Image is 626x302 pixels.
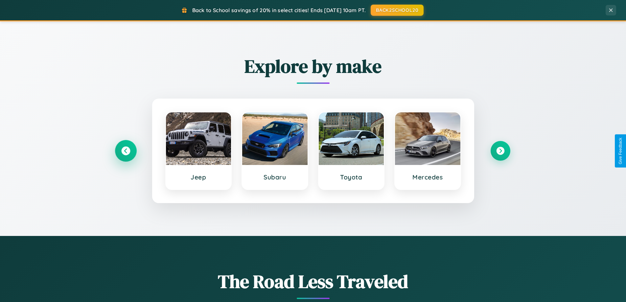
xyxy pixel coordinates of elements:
[173,173,225,181] h3: Jeep
[192,7,366,13] span: Back to School savings of 20% in select cities! Ends [DATE] 10am PT.
[249,173,301,181] h3: Subaru
[402,173,454,181] h3: Mercedes
[325,173,378,181] h3: Toyota
[618,138,623,164] div: Give Feedback
[116,54,510,79] h2: Explore by make
[371,5,424,16] button: BACK2SCHOOL20
[116,269,510,294] h1: The Road Less Traveled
